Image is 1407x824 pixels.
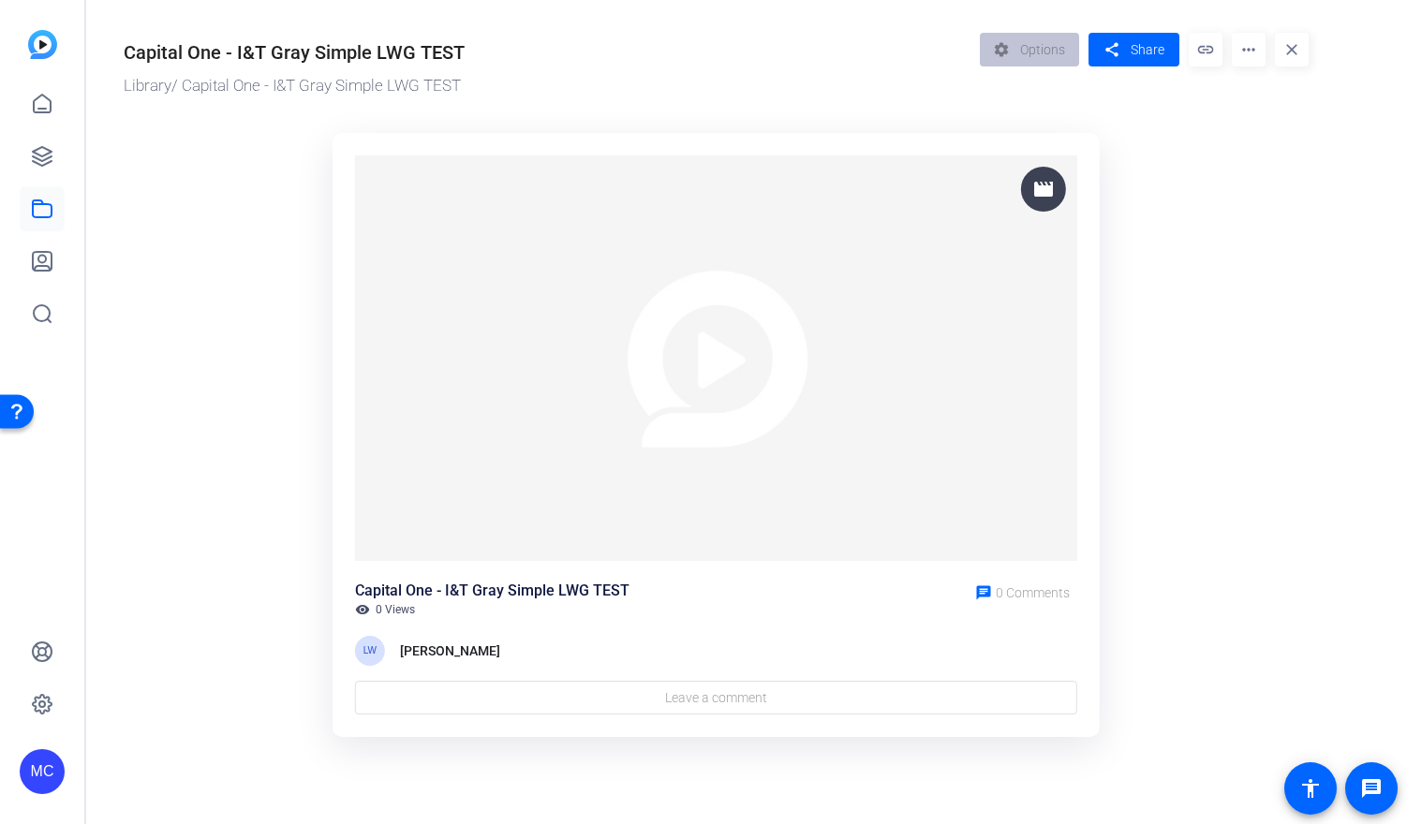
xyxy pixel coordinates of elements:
[124,38,465,66] div: Capital One - I&T Gray Simple LWG TEST
[28,30,57,59] img: blue-gradient.svg
[355,602,370,617] mat-icon: visibility
[1299,777,1322,800] mat-icon: accessibility
[355,580,629,602] div: Capital One - I&T Gray Simple LWG TEST
[355,636,385,666] div: LW
[1275,33,1309,66] mat-icon: close
[124,76,171,95] a: Library
[1232,33,1266,66] mat-icon: more_horiz
[1032,178,1055,200] mat-icon: movie
[1089,33,1179,66] button: Share
[376,602,415,617] span: 0 Views
[355,155,1077,562] img: placeholder16x9.gif
[1360,777,1383,800] mat-icon: message
[124,74,970,98] div: / Capital One - I&T Gray Simple LWG TEST
[20,749,65,794] div: MC
[1131,40,1164,60] span: Share
[1100,37,1123,63] mat-icon: share
[400,640,500,662] div: [PERSON_NAME]
[1189,33,1222,66] mat-icon: link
